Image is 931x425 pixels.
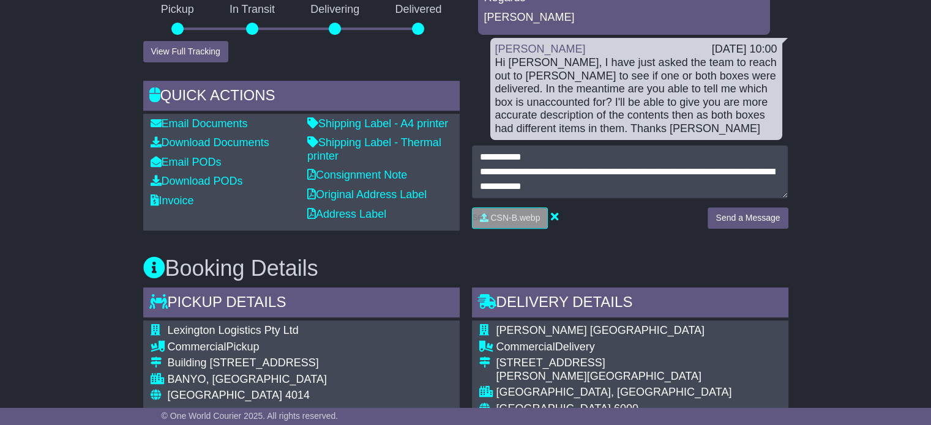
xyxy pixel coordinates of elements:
[151,117,248,130] a: Email Documents
[472,287,788,320] div: Delivery Details
[143,81,460,114] div: Quick Actions
[496,370,774,383] div: [PERSON_NAME][GEOGRAPHIC_DATA]
[496,324,705,336] span: [PERSON_NAME] [GEOGRAPHIC_DATA]
[168,341,445,354] div: Pickup
[307,117,448,130] a: Shipping Label - A4 printer
[143,3,212,17] p: Pickup
[143,287,460,320] div: Pickup Details
[496,341,555,353] span: Commercial
[496,341,774,354] div: Delivery
[307,136,441,162] a: Shipping Label - Thermal printer
[151,156,222,168] a: Email PODs
[307,188,427,201] a: Original Address Label
[708,207,788,229] button: Send a Message
[168,373,445,386] div: BANYO, [GEOGRAPHIC_DATA]
[151,175,243,187] a: Download PODs
[496,402,611,415] span: [GEOGRAPHIC_DATA]
[168,324,299,336] span: Lexington Logistics Pty Ltd
[614,402,638,415] span: 6000
[307,169,407,181] a: Consignment Note
[162,411,338,421] span: © One World Courier 2025. All rights reserved.
[495,43,586,55] a: [PERSON_NAME]
[495,56,777,136] div: Hi [PERSON_NAME], I have just asked the team to reach out to [PERSON_NAME] to see if one or both ...
[151,136,269,149] a: Download Documents
[212,3,293,17] p: In Transit
[377,3,459,17] p: Delivered
[496,386,774,399] div: [GEOGRAPHIC_DATA], [GEOGRAPHIC_DATA]
[168,389,282,401] span: [GEOGRAPHIC_DATA]
[168,357,445,370] div: Building [STREET_ADDRESS]
[307,208,386,220] a: Address Label
[168,341,226,353] span: Commercial
[712,43,777,56] div: [DATE] 10:00
[143,41,228,62] button: View Full Tracking
[285,389,310,401] span: 4014
[484,11,764,24] p: [PERSON_NAME]
[293,3,377,17] p: Delivering
[143,256,788,281] h3: Booking Details
[151,194,194,207] a: Invoice
[496,357,774,370] div: [STREET_ADDRESS]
